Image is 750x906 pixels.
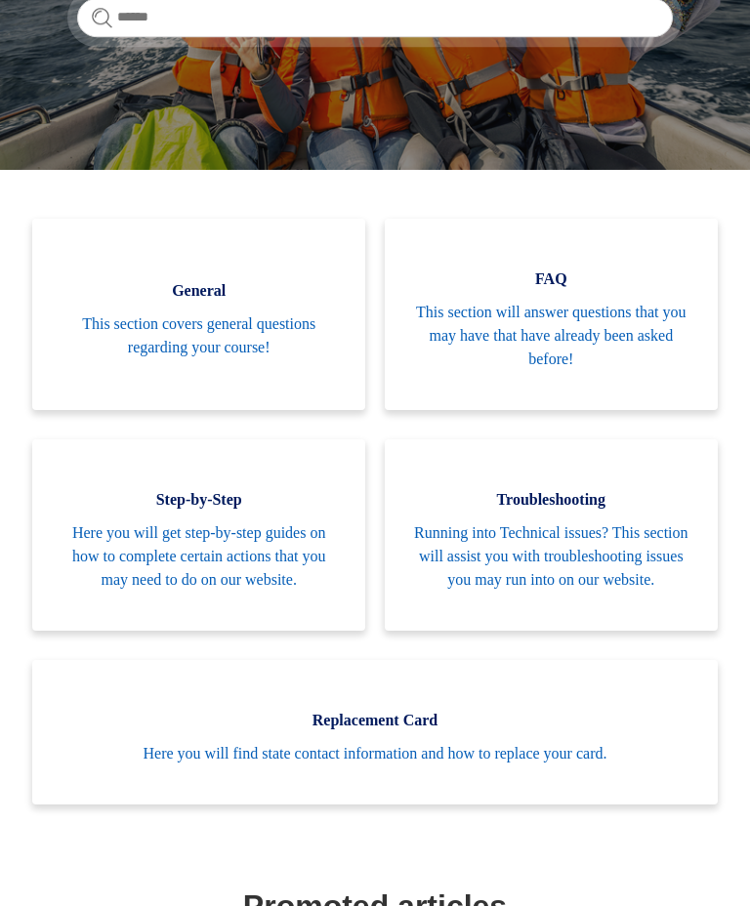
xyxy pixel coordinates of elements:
[62,521,336,592] span: Here you will get step-by-step guides on how to complete certain actions that you may need to do ...
[414,301,688,371] span: This section will answer questions that you may have that have already been asked before!
[32,219,365,410] a: General This section covers general questions regarding your course!
[32,439,365,631] a: Step-by-Step Here you will get step-by-step guides on how to complete certain actions that you ma...
[62,488,336,512] span: Step-by-Step
[32,660,717,804] a: Replacement Card Here you will find state contact information and how to replace your card.
[385,439,718,631] a: Troubleshooting Running into Technical issues? This section will assist you with troubleshooting ...
[414,488,688,512] span: Troubleshooting
[62,709,687,732] span: Replacement Card
[385,219,718,410] a: FAQ This section will answer questions that you may have that have already been asked before!
[62,742,687,765] span: Here you will find state contact information and how to replace your card.
[414,268,688,291] span: FAQ
[414,521,688,592] span: Running into Technical issues? This section will assist you with troubleshooting issues you may r...
[62,279,336,303] span: General
[62,312,336,359] span: This section covers general questions regarding your course!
